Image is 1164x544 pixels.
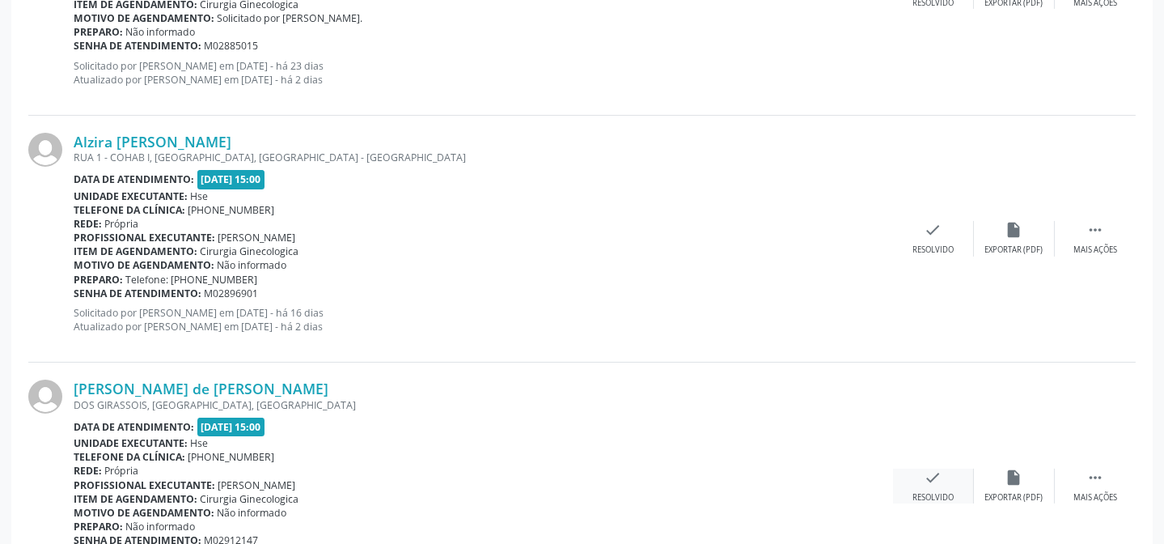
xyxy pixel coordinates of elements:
div: DOS GIRASSOIS, [GEOGRAPHIC_DATA], [GEOGRAPHIC_DATA] [74,398,893,412]
b: Profissional executante: [74,231,215,244]
div: Resolvido [912,492,954,504]
b: Motivo de agendamento: [74,506,214,520]
span: Não informado [126,25,196,39]
div: Mais ações [1073,492,1117,504]
span: Solicitado por [PERSON_NAME]. [218,11,363,25]
b: Preparo: [74,25,123,39]
i: check [925,221,942,239]
img: img [28,133,62,167]
b: Unidade executante: [74,189,188,203]
span: [DATE] 15:00 [197,418,265,436]
i: insert_drive_file [1005,469,1023,487]
img: img [28,380,62,414]
div: Exportar (PDF) [985,492,1043,504]
span: Telefone: [PHONE_NUMBER] [126,273,258,287]
b: Senha de atendimento: [74,39,201,53]
span: Não informado [218,506,287,520]
span: Cirurgia Ginecologica [201,244,299,258]
span: [PHONE_NUMBER] [188,450,275,464]
span: Cirurgia Ginecologica [201,492,299,506]
span: Própria [105,464,139,478]
div: Mais ações [1073,244,1117,256]
p: Solicitado por [PERSON_NAME] em [DATE] - há 23 dias Atualizado por [PERSON_NAME] em [DATE] - há 2... [74,59,893,87]
b: Data de atendimento: [74,172,194,186]
span: Não informado [218,258,287,272]
b: Preparo: [74,520,123,533]
b: Item de agendamento: [74,492,197,506]
a: Alzira [PERSON_NAME] [74,133,231,151]
div: Exportar (PDF) [985,244,1043,256]
b: Motivo de agendamento: [74,258,214,272]
span: [PERSON_NAME] [218,231,296,244]
i:  [1086,221,1104,239]
b: Preparo: [74,273,123,287]
span: M02885015 [205,39,259,53]
span: M02896901 [205,287,259,300]
a: [PERSON_NAME] de [PERSON_NAME] [74,380,328,397]
b: Rede: [74,464,102,478]
div: Resolvido [912,244,954,256]
span: [PERSON_NAME] [218,478,296,492]
span: [DATE] 15:00 [197,170,265,189]
b: Telefone da clínica: [74,450,185,464]
b: Telefone da clínica: [74,203,185,217]
span: Hse [191,189,209,203]
span: Não informado [126,520,196,533]
b: Rede: [74,217,102,231]
span: [PHONE_NUMBER] [188,203,275,217]
b: Motivo de agendamento: [74,11,214,25]
b: Item de agendamento: [74,244,197,258]
div: RUA 1 - COHAB I, [GEOGRAPHIC_DATA], [GEOGRAPHIC_DATA] - [GEOGRAPHIC_DATA] [74,151,893,164]
b: Senha de atendimento: [74,287,201,300]
span: Hse [191,436,209,450]
i: check [925,469,942,487]
i:  [1086,469,1104,487]
b: Unidade executante: [74,436,188,450]
b: Data de atendimento: [74,420,194,434]
p: Solicitado por [PERSON_NAME] em [DATE] - há 16 dias Atualizado por [PERSON_NAME] em [DATE] - há 2... [74,306,893,334]
i: insert_drive_file [1005,221,1023,239]
b: Profissional executante: [74,478,215,492]
span: Própria [105,217,139,231]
